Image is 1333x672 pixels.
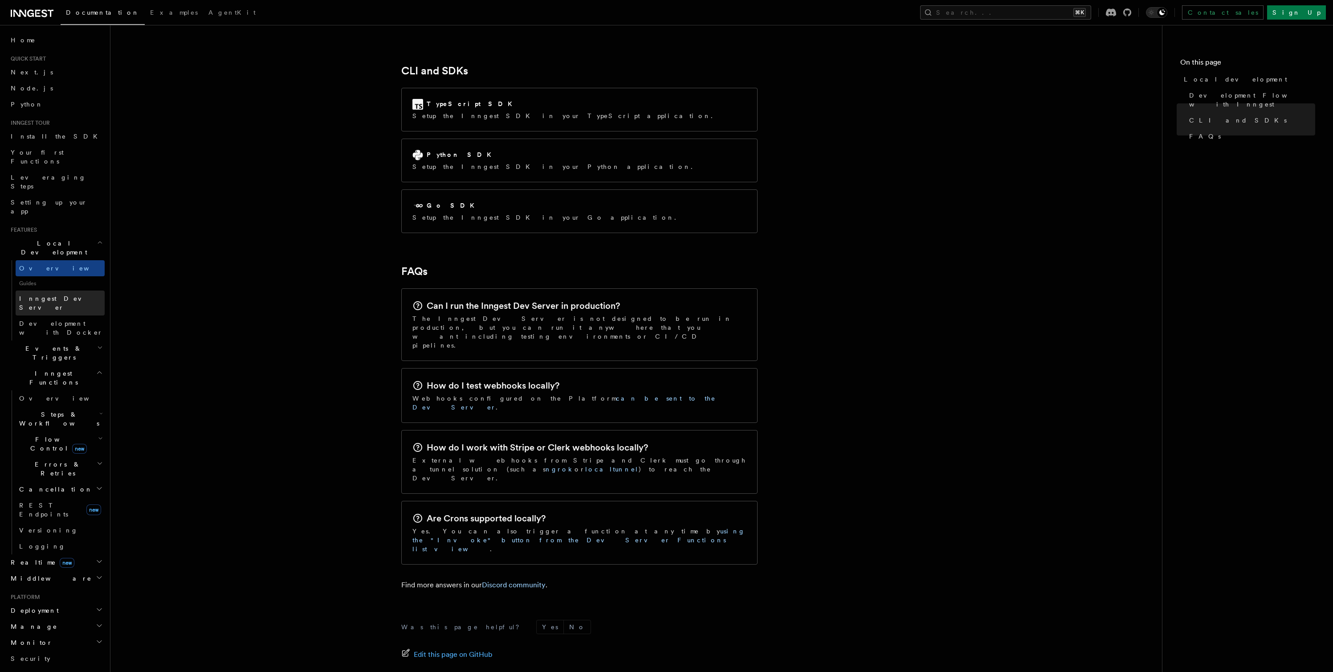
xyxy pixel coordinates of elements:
[427,379,559,392] h2: How do I test webhooks locally?
[1186,128,1315,144] a: FAQs
[203,3,261,24] a: AgentKit
[61,3,145,25] a: Documentation
[7,128,105,144] a: Install the SDK
[564,620,591,634] button: No
[16,276,105,291] span: Guides
[1184,75,1287,84] span: Local development
[19,320,103,336] span: Development with Docker
[208,9,256,16] span: AgentKit
[412,456,746,483] p: External webhooks from Stripe and Clerk must go through a tunnel solution (such as or ) to reach ...
[1180,57,1315,71] h4: On this page
[7,194,105,219] a: Setting up your app
[145,3,203,24] a: Examples
[11,85,53,92] span: Node.js
[11,199,87,215] span: Setting up your app
[7,344,97,362] span: Events & Triggers
[11,655,50,662] span: Security
[7,80,105,96] a: Node.js
[546,466,575,473] a: ngrok
[16,435,98,453] span: Flow Control
[427,201,480,210] h2: Go SDK
[11,174,86,190] span: Leveraging Steps
[16,406,105,431] button: Steps & Workflows
[19,543,65,550] span: Logging
[401,189,758,233] a: Go SDKSetup the Inngest SDK in your Go application.
[19,502,68,518] span: REST Endpoints
[1189,132,1221,141] span: FAQs
[401,88,758,131] a: TypeScript SDKSetup the Inngest SDK in your TypeScript application.
[16,538,105,554] a: Logging
[7,169,105,194] a: Leveraging Steps
[86,504,101,515] span: new
[7,638,53,647] span: Monitor
[7,574,92,583] span: Middleware
[427,99,518,108] h2: TypeScript SDK
[482,581,546,589] a: Discord community
[537,620,563,634] button: Yes
[7,554,105,570] button: Realtimenew
[7,594,40,601] span: Platform
[19,265,111,272] span: Overview
[427,441,648,454] h2: How do I work with Stripe or Clerk webhooks locally?
[1186,112,1315,128] a: CLI and SDKs
[401,265,428,278] a: FAQs
[7,32,105,48] a: Home
[7,260,105,340] div: Local Development
[19,395,111,402] span: Overview
[16,431,105,456] button: Flow Controlnew
[7,390,105,554] div: Inngest Functions
[427,150,497,159] h2: Python SDK
[11,101,43,108] span: Python
[1186,87,1315,112] a: Development Flow with Inngest
[16,456,105,481] button: Errors & Retries
[412,528,745,553] a: using the "Invoke" button from the Dev Server Functions list view
[7,55,46,62] span: Quick start
[7,619,105,635] button: Manage
[414,648,493,661] span: Edit this page on GitHub
[7,226,37,234] span: Features
[16,390,105,406] a: Overview
[401,139,758,182] a: Python SDKSetup the Inngest SDK in your Python application.
[7,635,105,651] button: Monitor
[412,213,681,222] p: Setup the Inngest SDK in your Go application.
[1146,7,1167,18] button: Toggle dark mode
[401,579,758,591] p: Find more answers in our .
[920,5,1091,20] button: Search...⌘K
[1073,8,1086,17] kbd: ⌘K
[427,512,546,524] h2: Are Crons supported locally?
[60,558,74,568] span: new
[412,314,746,350] p: The Inngest Dev Server is not designed to be run in production, but you can run it anywhere that ...
[16,497,105,522] a: REST Endpointsnew
[19,295,95,311] span: Inngest Dev Server
[16,260,105,276] a: Overview
[7,144,105,169] a: Your first Functions
[7,622,57,631] span: Manage
[16,485,93,494] span: Cancellation
[16,410,99,428] span: Steps & Workflows
[11,69,53,76] span: Next.js
[585,466,639,473] a: localtunnel
[7,96,105,112] a: Python
[1189,91,1315,109] span: Development Flow with Inngest
[7,340,105,365] button: Events & Triggers
[412,527,746,553] p: Yes. You can also trigger a function at any time by .
[16,316,105,340] a: Development with Docker
[412,111,718,120] p: Setup the Inngest SDK in your TypeScript application.
[7,369,96,387] span: Inngest Functions
[7,239,97,257] span: Local Development
[401,648,493,661] a: Edit this page on GitHub
[7,365,105,390] button: Inngest Functions
[1267,5,1326,20] a: Sign Up
[16,460,97,478] span: Errors & Retries
[7,602,105,619] button: Deployment
[7,119,50,127] span: Inngest tour
[427,299,620,312] h2: Can I run the Inngest Dev Server in production?
[7,558,74,567] span: Realtime
[412,394,746,412] p: Webhooks configured on the Platform .
[7,64,105,80] a: Next.js
[16,481,105,497] button: Cancellation
[412,162,698,171] p: Setup the Inngest SDK in your Python application.
[11,133,103,140] span: Install the SDK
[7,606,59,615] span: Deployment
[7,235,105,260] button: Local Development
